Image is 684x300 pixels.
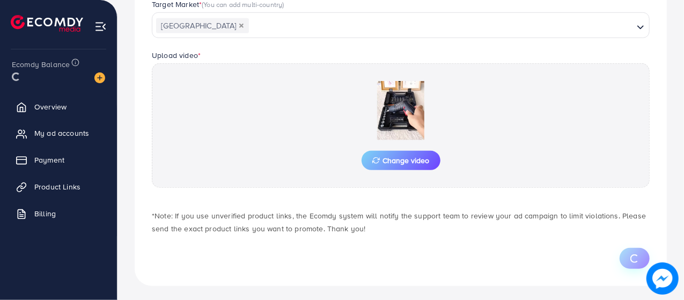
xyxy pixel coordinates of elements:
span: Payment [34,155,64,165]
a: My ad accounts [8,122,109,144]
p: *Note: If you use unverified product links, the Ecomdy system will notify the support team to rev... [152,209,650,235]
button: Deselect Pakistan [239,23,244,28]
a: Billing [8,203,109,224]
div: Search for option [152,12,650,38]
a: Overview [8,96,109,118]
img: image [94,72,105,83]
img: Preview Image [347,81,454,140]
label: Upload video [152,50,201,61]
span: Overview [34,101,67,112]
span: [GEOGRAPHIC_DATA] [156,18,249,33]
span: Change video [372,157,430,164]
span: Product Links [34,181,80,192]
button: Change video [362,151,440,170]
img: menu [94,20,107,33]
span: Ecomdy Balance [12,59,70,70]
a: Payment [8,149,109,171]
input: Search for option [250,18,632,34]
img: logo [11,15,83,32]
img: image [647,263,679,295]
span: Billing [34,208,56,219]
a: Product Links [8,176,109,197]
span: My ad accounts [34,128,89,138]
